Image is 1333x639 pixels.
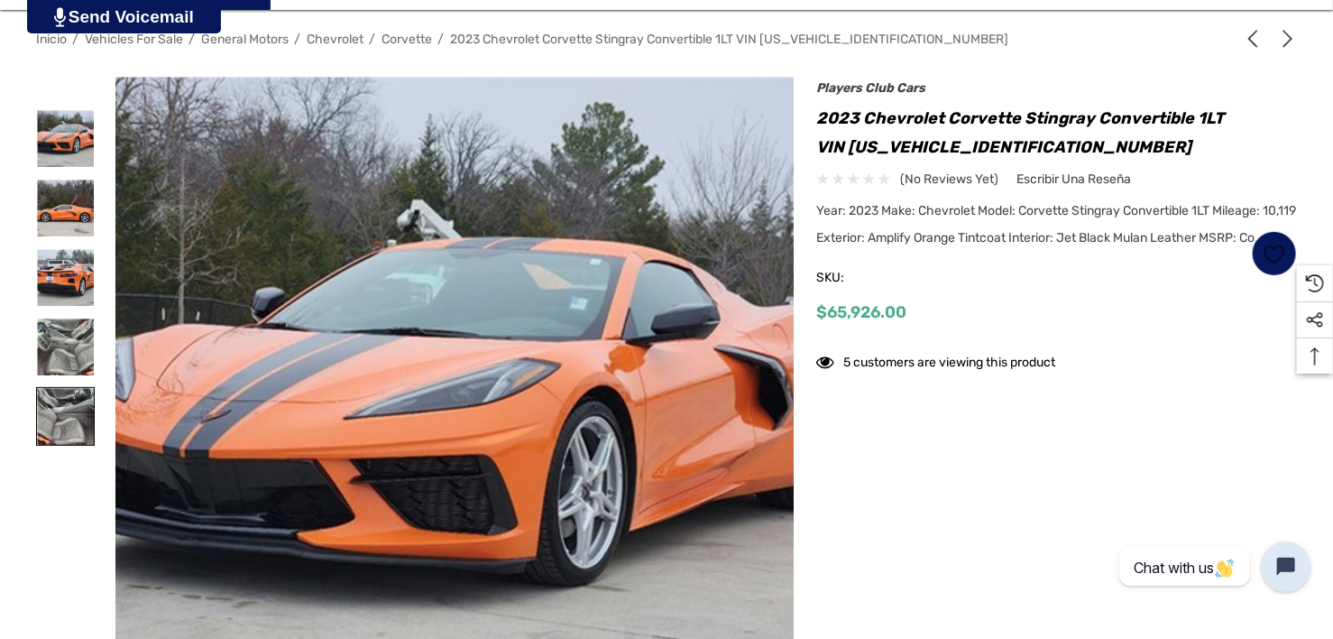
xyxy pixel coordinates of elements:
[36,32,67,47] a: Inicio
[816,346,1055,374] div: 5 customers are viewing this product
[307,32,363,47] a: Chevrolet
[1016,171,1131,188] span: Escribir una reseña
[1297,347,1333,366] svg: Top
[37,180,94,236] img: For Sale: 2023 Chevrolet Corvette Stingray Convertible 1LT VIN 1G1YA3D4XP5140450
[37,388,94,445] img: For Sale: 2023 Chevrolet Corvette Stingray Convertible 1LT VIN 1G1YA3D4XP5140450
[1272,30,1297,48] a: Siguiente
[816,203,1296,245] span: Year: 2023 Make: Chevrolet Model: Corvette Stingray Convertible 1LT Mileage: 10,119 Exterior: Amp...
[37,249,94,306] img: For Sale: 2023 Chevrolet Corvette Stingray Convertible 1LT VIN 1G1YA3D4XP5140450
[1252,231,1297,276] a: Listas de deseos
[1306,311,1324,329] svg: Social Media
[382,32,432,47] a: Corvette
[816,104,1297,162] h1: 2023 Chevrolet Corvette Stingray Convertible 1LT VIN [US_VEHICLE_IDENTIFICATION_NUMBER]
[36,23,1297,55] nav: Breadcrumb
[1016,168,1131,190] a: Escribir una reseña
[54,7,66,27] img: PjwhLS0gR2VuZXJhdG9yOiBHcmF2aXQuaW8gLS0+PHN2ZyB4bWxucz0iaHR0cDovL3d3dy53My5vcmcvMjAwMC9zdmciIHhtb...
[816,302,906,322] span: $65,926.00
[1244,30,1269,48] a: Anterior
[37,319,94,375] img: For Sale: 2023 Chevrolet Corvette Stingray Convertible 1LT VIN 1G1YA3D4XP5140450
[1306,274,1324,292] svg: Recently Viewed
[816,265,906,291] span: SKU:
[816,80,925,96] a: Players Club Cars
[201,32,289,47] a: General Motors
[450,32,1008,47] a: 2023 Chevrolet Corvette Stingray Convertible 1LT VIN [US_VEHICLE_IDENTIFICATION_NUMBER]
[37,110,94,167] img: For Sale: 2023 Chevrolet Corvette Stingray Convertible 1LT VIN 1G1YA3D4XP5140450
[85,32,183,47] a: Vehicles For Sale
[900,168,998,190] span: (No reviews yet)
[1264,244,1285,264] svg: Listas de deseos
